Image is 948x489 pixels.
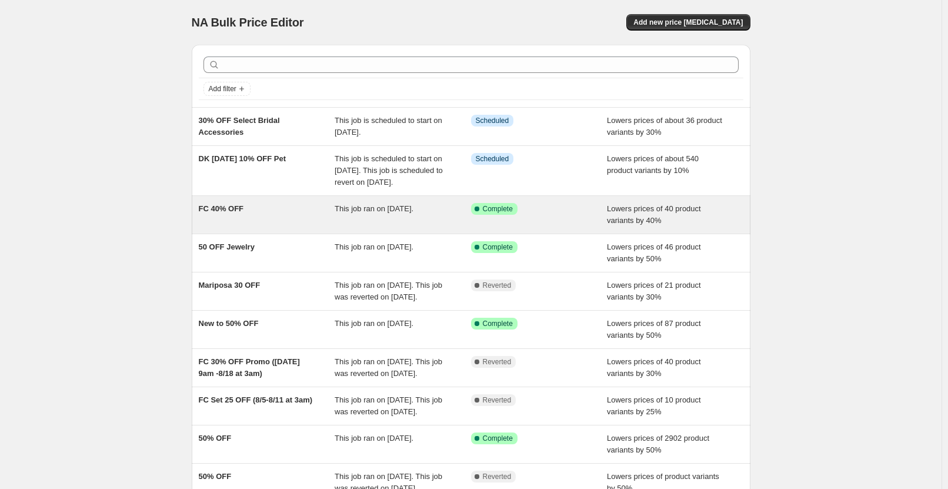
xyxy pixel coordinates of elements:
[607,204,701,225] span: Lowers prices of 40 product variants by 40%
[335,357,442,378] span: This job ran on [DATE]. This job was reverted on [DATE].
[476,116,509,125] span: Scheduled
[335,281,442,301] span: This job ran on [DATE]. This job was reverted on [DATE].
[199,116,280,137] span: 30% OFF Select Bridal Accessories
[335,395,442,416] span: This job ran on [DATE]. This job was reverted on [DATE].
[607,357,701,378] span: Lowers prices of 40 product variants by 30%
[607,116,722,137] span: Lowers prices of about 36 product variants by 30%
[199,319,259,328] span: New to 50% OFF
[483,434,513,443] span: Complete
[483,395,512,405] span: Reverted
[335,204,413,213] span: This job ran on [DATE].
[199,395,313,404] span: FC Set 25 OFF (8/5-8/11 at 3am)
[209,84,236,94] span: Add filter
[335,319,413,328] span: This job ran on [DATE].
[483,242,513,252] span: Complete
[199,154,286,163] span: DK [DATE] 10% OFF Pet
[607,434,709,454] span: Lowers prices of 2902 product variants by 50%
[607,319,701,340] span: Lowers prices of 87 product variants by 50%
[607,395,701,416] span: Lowers prices of 10 product variants by 25%
[199,434,232,443] span: 50% OFF
[199,242,255,251] span: 50 OFF Jewelry
[633,18,743,27] span: Add new price [MEDICAL_DATA]
[199,204,244,213] span: FC 40% OFF
[483,357,512,367] span: Reverted
[483,319,513,328] span: Complete
[607,242,701,263] span: Lowers prices of 46 product variants by 50%
[476,154,509,164] span: Scheduled
[199,357,300,378] span: FC 30% OFF Promo ([DATE] 9am -8/18 at 3am)
[483,204,513,214] span: Complete
[335,242,413,251] span: This job ran on [DATE].
[203,82,251,96] button: Add filter
[335,434,413,443] span: This job ran on [DATE].
[483,472,512,481] span: Reverted
[607,154,699,175] span: Lowers prices of about 540 product variants by 10%
[626,14,750,31] button: Add new price [MEDICAL_DATA]
[199,472,232,481] span: 50% OFF
[199,281,261,290] span: Mariposa 30 OFF
[335,116,442,137] span: This job is scheduled to start on [DATE].
[335,154,443,187] span: This job is scheduled to start on [DATE]. This job is scheduled to revert on [DATE].
[607,281,701,301] span: Lowers prices of 21 product variants by 30%
[483,281,512,290] span: Reverted
[192,16,304,29] span: NA Bulk Price Editor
